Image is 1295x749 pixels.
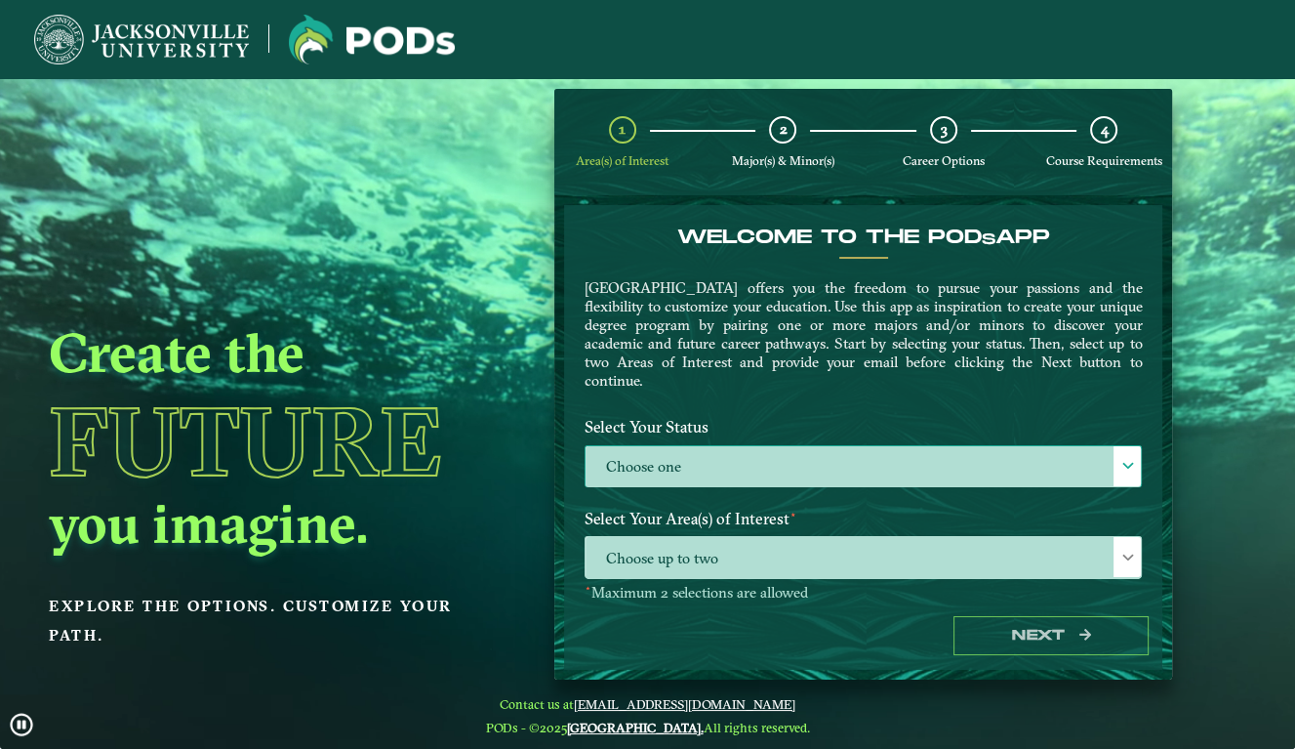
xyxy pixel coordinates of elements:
h2: you imagine. [49,489,508,558]
p: Explore the options. Customize your path. [49,592,508,650]
a: [GEOGRAPHIC_DATA]. [567,720,704,735]
p: [GEOGRAPHIC_DATA] offers you the freedom to pursue your passions and the flexibility to customize... [585,278,1143,390]
label: Choose one [586,446,1142,488]
img: Jacksonville University logo [289,15,455,64]
span: Area(s) of Interest [576,153,668,168]
h2: Create the [49,318,508,387]
sub: s [982,230,995,249]
sup: ⋆ [585,581,591,595]
span: 2 [779,120,787,139]
span: Career Options [903,153,985,168]
h4: Welcome to the POD app [585,226,1143,249]
span: Contact us at [486,696,810,712]
span: 4 [1100,120,1108,139]
span: 1 [619,120,626,139]
span: 3 [940,120,947,139]
p: Maximum 2 selections are allowed [585,584,1143,603]
span: Choose up to two [586,537,1142,579]
span: Major(s) & Minor(s) [732,153,834,168]
button: Next [953,616,1149,656]
label: Select Your Area(s) of Interest [570,501,1157,537]
h1: Future [49,394,508,489]
label: Select Your Status [570,409,1157,445]
sup: ⋆ [789,507,797,521]
a: [EMAIL_ADDRESS][DOMAIN_NAME] [574,696,795,712]
img: Jacksonville University logo [34,15,249,64]
span: Course Requirements [1046,153,1162,168]
span: PODs - ©2025 All rights reserved. [486,720,810,735]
